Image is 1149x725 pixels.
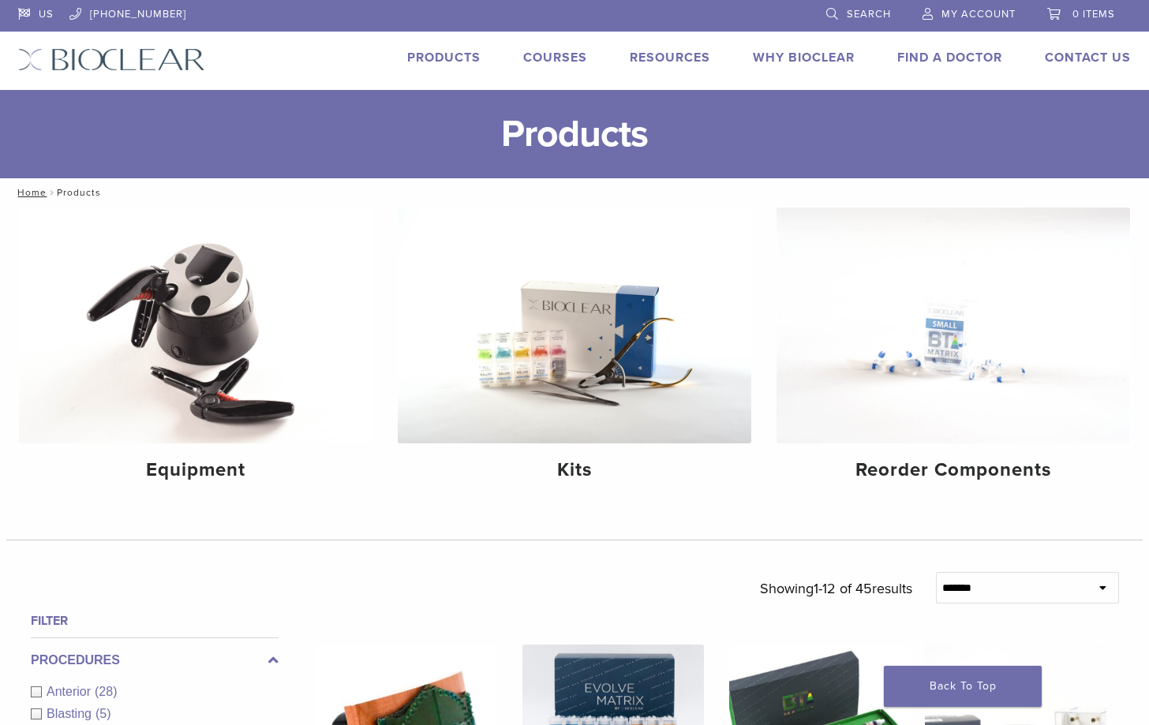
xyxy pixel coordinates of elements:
[941,8,1016,21] span: My Account
[47,189,57,196] span: /
[523,50,587,65] a: Courses
[31,651,279,670] label: Procedures
[630,50,710,65] a: Resources
[32,456,360,484] h4: Equipment
[777,207,1130,495] a: Reorder Components
[407,50,481,65] a: Products
[814,580,872,597] span: 1-12 of 45
[1045,50,1131,65] a: Contact Us
[847,8,891,21] span: Search
[13,187,47,198] a: Home
[6,178,1143,207] nav: Products
[47,685,95,698] span: Anterior
[897,50,1002,65] a: Find A Doctor
[753,50,855,65] a: Why Bioclear
[410,456,739,484] h4: Kits
[760,572,912,605] p: Showing results
[789,456,1117,484] h4: Reorder Components
[18,48,205,71] img: Bioclear
[1072,8,1115,21] span: 0 items
[19,207,372,443] img: Equipment
[47,707,95,720] span: Blasting
[31,611,279,630] h4: Filter
[19,207,372,495] a: Equipment
[95,685,117,698] span: (28)
[884,666,1042,707] a: Back To Top
[398,207,751,495] a: Kits
[95,707,111,720] span: (5)
[777,207,1130,443] img: Reorder Components
[398,207,751,443] img: Kits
